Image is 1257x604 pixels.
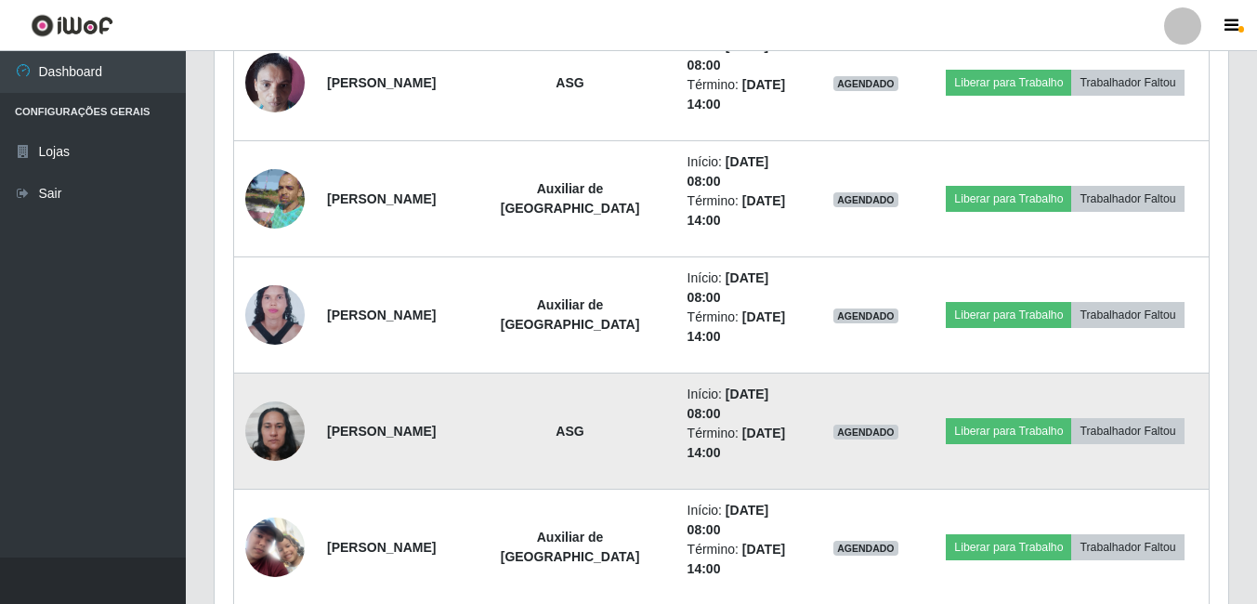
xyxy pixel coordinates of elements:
button: Trabalhador Faltou [1071,534,1184,560]
button: Liberar para Trabalho [946,302,1071,328]
li: Término: [687,191,799,230]
span: AGENDADO [833,541,898,556]
time: [DATE] 08:00 [687,387,769,421]
strong: [PERSON_NAME] [327,191,436,206]
button: Liberar para Trabalho [946,70,1071,96]
span: AGENDADO [833,309,898,323]
li: Término: [687,308,799,347]
img: 1752939456534.jpeg [245,391,305,470]
button: Liberar para Trabalho [946,418,1071,444]
span: AGENDADO [833,192,898,207]
button: Trabalhador Faltou [1071,70,1184,96]
li: Início: [687,36,799,75]
li: Início: [687,385,799,424]
strong: ASG [556,75,583,90]
time: [DATE] 08:00 [687,503,769,537]
strong: [PERSON_NAME] [327,540,436,555]
img: CoreUI Logo [31,14,113,37]
strong: Auxiliar de [GEOGRAPHIC_DATA] [501,530,640,564]
span: AGENDADO [833,425,898,440]
span: AGENDADO [833,76,898,91]
time: [DATE] 08:00 [687,154,769,189]
li: Término: [687,75,799,114]
strong: [PERSON_NAME] [327,75,436,90]
button: Trabalhador Faltou [1071,186,1184,212]
img: 1650917429067.jpeg [245,159,305,239]
li: Término: [687,424,799,463]
img: 1710975526937.jpeg [245,518,305,577]
strong: Auxiliar de [GEOGRAPHIC_DATA] [501,181,640,216]
button: Liberar para Trabalho [946,186,1071,212]
button: Liberar para Trabalho [946,534,1071,560]
li: Início: [687,152,799,191]
img: 1728382310331.jpeg [245,275,305,356]
strong: [PERSON_NAME] [327,424,436,439]
img: 1733770253666.jpeg [245,43,305,122]
strong: [PERSON_NAME] [327,308,436,322]
button: Trabalhador Faltou [1071,302,1184,328]
button: Trabalhador Faltou [1071,418,1184,444]
time: [DATE] 08:00 [687,270,769,305]
strong: Auxiliar de [GEOGRAPHIC_DATA] [501,297,640,332]
strong: ASG [556,424,583,439]
li: Início: [687,501,799,540]
li: Início: [687,269,799,308]
li: Término: [687,540,799,579]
